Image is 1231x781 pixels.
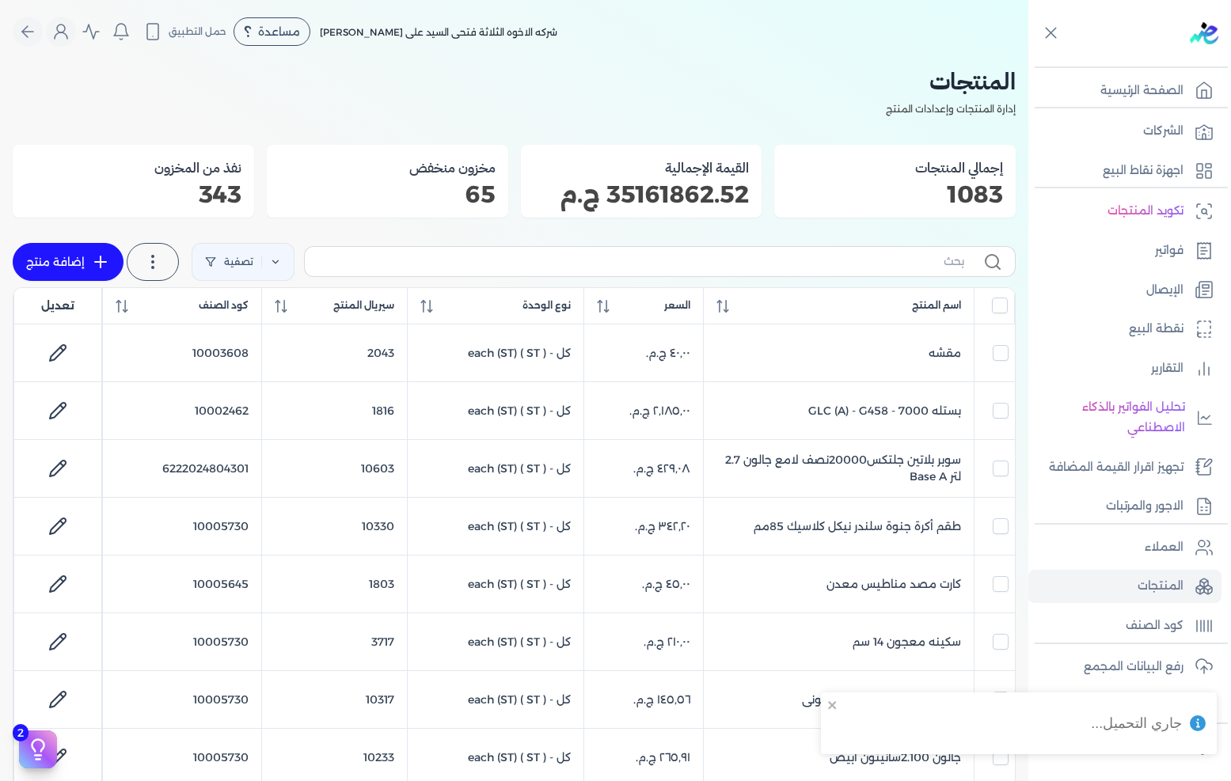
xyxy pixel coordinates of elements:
[103,324,262,382] td: 10003608
[1155,241,1184,261] p: فواتير
[1028,451,1222,484] a: تجهيز اقرار القيمة المضافة
[19,730,57,768] button: 2
[103,613,262,671] td: 10005730
[13,724,28,741] span: 2
[25,184,241,205] p: 343
[41,298,74,314] span: تعديل
[169,25,226,39] span: حمل التطبيق
[583,324,704,382] td: ‏٤٠٫٠٠ ج.م.‏
[1028,570,1222,603] a: المنتجات
[13,243,123,281] a: إضافة منتج
[103,440,262,498] td: 6222024804301
[1028,234,1222,267] a: فواتير
[583,555,704,613] td: ‏٤٥٫٠٠ ج.م.‏
[1028,391,1222,444] a: تحليل الفواتير بالذكاء الاصطناعي
[139,18,230,45] button: حمل التطبيق
[1028,650,1222,684] a: رفع البيانات المجمع
[1108,201,1184,222] p: تكويد المنتجات
[704,382,975,440] td: بستله 7000 - GLC (A) - G458
[407,613,583,671] td: كل - each (ST) ( ST )
[103,671,262,729] td: 10005730
[787,184,1003,205] p: 1083
[317,253,964,270] input: بحث
[534,157,750,178] h3: القيمة الإجمالية
[407,498,583,555] td: كل - each (ST) ( ST )
[407,671,583,729] td: كل - each (ST) ( ST )
[103,382,262,440] td: 10002462
[407,324,583,382] td: كل - each (ST) ( ST )
[1084,657,1184,677] p: رفع البيانات المجمع
[1028,313,1222,346] a: نقطة البيع
[320,26,557,38] span: شركه الاخوه الثلاثة فتحى السيد على [PERSON_NAME]
[279,157,496,178] h3: مخزون منخفض
[664,298,690,313] span: السعر
[262,555,407,613] td: 1803
[583,671,704,729] td: ‏١٤٥٫٥٦ ج.م.‏
[1028,74,1222,108] a: الصفحة الرئيسية
[583,440,704,498] td: ‏٤٢٩٫٠٨ ج.م.‏
[1190,22,1218,44] img: logo
[1028,609,1222,643] a: كود الصنف
[1049,457,1184,478] p: تجهيز اقرار القيمة المضافة
[1146,280,1184,301] p: الإيصال
[1151,358,1184,379] p: التقارير
[103,555,262,613] td: 10005645
[912,298,961,313] span: اسم المنتج
[13,63,1016,99] h2: المنتجات
[1143,121,1184,142] p: الشركات
[704,440,975,498] td: سوبر بلاتين جلتكس20000نصف لامع جالون 2.7 لتر Base A
[13,99,1016,119] p: إدارة المنتجات وإعدادات المنتج
[1028,195,1222,228] a: تكويد المنتجات
[407,382,583,440] td: كل - each (ST) ( ST )
[1028,274,1222,307] a: الإيصال
[262,613,407,671] td: 3717
[25,157,241,178] h3: نفذ من المخزون
[1138,576,1184,597] p: المنتجات
[827,699,838,711] button: close
[103,498,262,555] td: 10005730
[1129,319,1184,339] p: نقطة البيع
[534,184,750,205] p: 35161862.52 ج.م
[407,440,583,498] td: كل - each (ST) ( ST )
[1126,616,1184,636] p: كود الصنف
[787,157,1003,178] h3: إجمالي المنتجات
[704,613,975,671] td: سكينه معجون 14 سم
[583,613,704,671] td: ‏٢١٠٫٠٠ ج.م.‏
[1028,531,1222,564] a: العملاء
[262,382,407,440] td: 1816
[583,498,704,555] td: ‏٣٤٢٫٢٠ ج.م.‏
[1028,115,1222,148] a: الشركات
[704,671,975,729] td: شيكارة 15 كيلو معجون هارمونى
[262,671,407,729] td: 10317
[1103,161,1184,181] p: اجهزة نقاط البيع
[1028,154,1222,188] a: اجهزة نقاط البيع
[258,26,300,37] span: مساعدة
[704,498,975,555] td: طقم أكرة جنوة سلندر نيكل كلاسيك 85مم
[192,243,294,281] a: تصفية
[262,440,407,498] td: 10603
[199,298,249,313] span: كود الصنف
[1028,352,1222,385] a: التقارير
[279,184,496,205] p: 65
[1091,713,1182,734] div: جاري التحميل...
[262,324,407,382] td: 2043
[234,17,310,46] div: مساعدة
[1028,490,1222,523] a: الاجور والمرتبات
[583,382,704,440] td: ‏٢٬١٨٥٫٠٠ ج.م.‏
[704,555,975,613] td: كارت مصد مناطيس معدن
[1100,81,1184,101] p: الصفحة الرئيسية
[407,555,583,613] td: كل - each (ST) ( ST )
[522,298,571,313] span: نوع الوحدة
[333,298,394,313] span: سيريال المنتج
[1145,537,1184,558] p: العملاء
[1036,397,1185,438] p: تحليل الفواتير بالذكاء الاصطناعي
[1106,496,1184,517] p: الاجور والمرتبات
[262,498,407,555] td: 10330
[704,324,975,382] td: مقشه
